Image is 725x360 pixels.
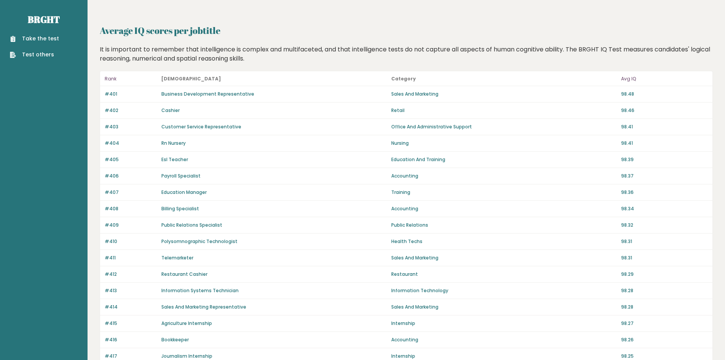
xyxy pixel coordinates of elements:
p: #411 [105,254,157,261]
a: Education Manager [161,189,207,195]
div: It is important to remember that intelligence is complex and multifaceted, and that intelligence ... [97,45,716,63]
p: 98.36 [621,189,708,196]
a: Information Systems Technician [161,287,239,294]
p: 98.31 [621,238,708,245]
p: #414 [105,304,157,310]
p: 98.28 [621,304,708,310]
a: Polysomnographic Technologist [161,238,237,245]
p: #413 [105,287,157,294]
p: #404 [105,140,157,147]
p: #410 [105,238,157,245]
p: Sales And Marketing [391,91,617,98]
p: 98.39 [621,156,708,163]
a: Agriculture Internship [161,320,212,326]
a: Brght [28,13,60,26]
p: Office And Administrative Support [391,123,617,130]
p: 98.28 [621,287,708,294]
a: Payroll Specialist [161,173,201,179]
b: [DEMOGRAPHIC_DATA] [161,75,221,82]
p: 98.32 [621,222,708,229]
p: 98.46 [621,107,708,114]
p: #415 [105,320,157,327]
p: Public Relations [391,222,617,229]
p: #409 [105,222,157,229]
a: Take the test [10,35,59,43]
p: Accounting [391,336,617,343]
p: 98.41 [621,123,708,130]
p: #412 [105,271,157,278]
a: Restaurant Cashier [161,271,207,277]
a: Journalism Internship [161,353,212,359]
p: 98.29 [621,271,708,278]
p: #402 [105,107,157,114]
a: Business Development Representative [161,91,254,97]
a: Billing Specialist [161,205,199,212]
p: 98.27 [621,320,708,327]
p: Training [391,189,617,196]
p: Internship [391,353,617,360]
p: Health Techs [391,238,617,245]
p: Sales And Marketing [391,254,617,261]
p: 98.25 [621,353,708,360]
h2: Average IQ scores per jobtitle [100,24,713,37]
b: Category [391,75,416,82]
p: Nursing [391,140,617,147]
p: #416 [105,336,157,343]
p: Accounting [391,205,617,212]
p: #405 [105,156,157,163]
p: Information Technology [391,287,617,294]
a: Telemarketer [161,254,193,261]
p: 98.48 [621,91,708,98]
p: 98.31 [621,254,708,261]
p: #403 [105,123,157,130]
p: Avg IQ [621,74,708,83]
p: Rank [105,74,157,83]
a: Cashier [161,107,180,114]
a: Test others [10,51,59,59]
p: Retail [391,107,617,114]
p: #406 [105,173,157,179]
p: 98.41 [621,140,708,147]
p: 98.34 [621,205,708,212]
p: #401 [105,91,157,98]
p: Restaurant [391,271,617,278]
p: 98.37 [621,173,708,179]
p: #408 [105,205,157,212]
a: Sales And Marketing Representative [161,304,246,310]
a: Public Relations Specialist [161,222,222,228]
a: Bookkeeper [161,336,189,343]
p: Education And Training [391,156,617,163]
p: Sales And Marketing [391,304,617,310]
a: Rn Nursery [161,140,186,146]
a: Esl Teacher [161,156,188,163]
p: #407 [105,189,157,196]
p: Accounting [391,173,617,179]
p: 98.26 [621,336,708,343]
a: Customer Service Representative [161,123,241,130]
p: Internship [391,320,617,327]
p: #417 [105,353,157,360]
